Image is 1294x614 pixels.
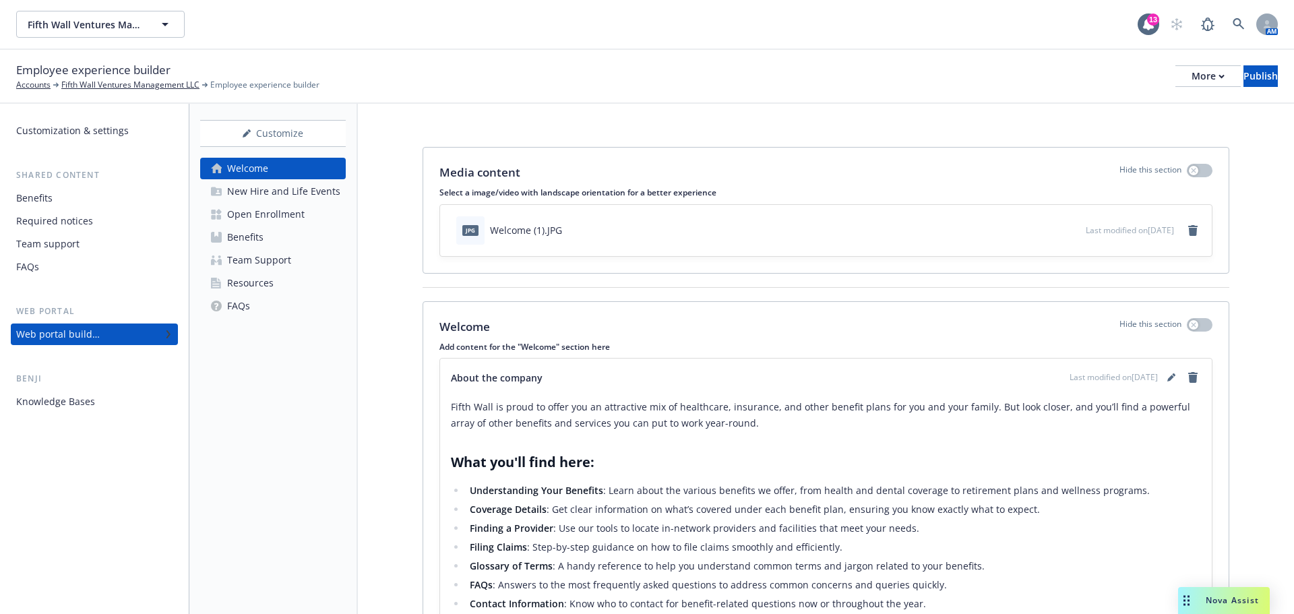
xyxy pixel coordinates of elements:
[1070,371,1158,383] span: Last modified on [DATE]
[470,578,493,591] strong: FAQs
[200,181,346,202] a: New Hire and Life Events
[16,324,100,345] div: Web portal builder
[200,158,346,179] a: Welcome
[1178,587,1270,614] button: Nova Assist
[1163,369,1179,386] a: editPencil
[1185,222,1201,239] a: remove
[200,272,346,294] a: Resources
[16,210,93,232] div: Required notices
[470,522,553,534] strong: Finding a Provider
[1194,11,1221,38] a: Report a Bug
[227,226,264,248] div: Benefits
[16,187,53,209] div: Benefits
[451,371,543,385] span: About the company
[227,181,340,202] div: New Hire and Life Events
[16,256,39,278] div: FAQs
[11,187,178,209] a: Benefits
[470,503,547,516] strong: Coverage Details
[1192,66,1225,86] div: More
[200,121,346,146] div: Customize
[200,226,346,248] a: Benefits
[11,233,178,255] a: Team support
[1243,66,1278,86] div: Publish
[439,164,520,181] p: Media content
[11,372,178,386] div: Benji
[1119,164,1181,181] p: Hide this section
[210,79,319,91] span: Employee experience builder
[16,391,95,412] div: Knowledge Bases
[16,79,51,91] a: Accounts
[466,596,1201,612] li: : Know who to contact for benefit-related questions now or throughout the year.
[466,558,1201,574] li: : A handy reference to help you understand common terms and jargon related to your benefits.
[466,483,1201,499] li: : Learn about the various benefits we offer, from health and dental coverage to retirement plans ...
[200,249,346,271] a: Team Support
[1068,223,1080,237] button: preview file
[11,324,178,345] a: Web portal builder
[16,11,185,38] button: Fifth Wall Ventures Management LLC
[1206,594,1259,606] span: Nova Assist
[1047,223,1057,237] button: download file
[11,168,178,182] div: Shared content
[28,18,144,32] span: Fifth Wall Ventures Management LLC
[11,256,178,278] a: FAQs
[466,501,1201,518] li: : Get clear information on what’s covered under each benefit plan, ensuring you know exactly what...
[462,225,479,235] span: JPG
[470,484,603,497] strong: Understanding Your Benefits
[439,341,1212,352] p: Add content for the "Welcome" section here
[466,539,1201,555] li: : Step-by-step guidance on how to file claims smoothly and efficiently.
[1163,11,1190,38] a: Start snowing
[227,158,268,179] div: Welcome
[451,453,1201,472] h2: What you'll find here:
[470,541,527,553] strong: Filing Claims
[1185,369,1201,386] a: remove
[1225,11,1252,38] a: Search
[16,120,129,142] div: Customization & settings
[466,520,1201,536] li: : Use our tools to locate in-network providers and facilities that meet your needs.
[490,223,562,237] div: Welcome (1).JPG
[451,399,1201,431] p: Fifth Wall is proud to offer you an attractive mix of healthcare, insurance, and other benefit pl...
[227,272,274,294] div: Resources
[11,305,178,318] div: Web portal
[439,318,490,336] p: Welcome
[11,120,178,142] a: Customization & settings
[439,187,1212,198] p: Select a image/video with landscape orientation for a better experience
[1147,13,1159,26] div: 13
[227,204,305,225] div: Open Enrollment
[1119,318,1181,336] p: Hide this section
[11,210,178,232] a: Required notices
[470,559,553,572] strong: Glossary of Terms
[200,120,346,147] button: Customize
[1243,65,1278,87] button: Publish
[16,233,80,255] div: Team support
[470,597,564,610] strong: Contact Information
[227,295,250,317] div: FAQs
[1086,224,1174,236] span: Last modified on [DATE]
[1175,65,1241,87] button: More
[11,391,178,412] a: Knowledge Bases
[227,249,291,271] div: Team Support
[466,577,1201,593] li: : Answers to the most frequently asked questions to address common concerns and queries quickly.
[200,204,346,225] a: Open Enrollment
[200,295,346,317] a: FAQs
[61,79,199,91] a: Fifth Wall Ventures Management LLC
[16,61,171,79] span: Employee experience builder
[1178,587,1195,614] div: Drag to move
